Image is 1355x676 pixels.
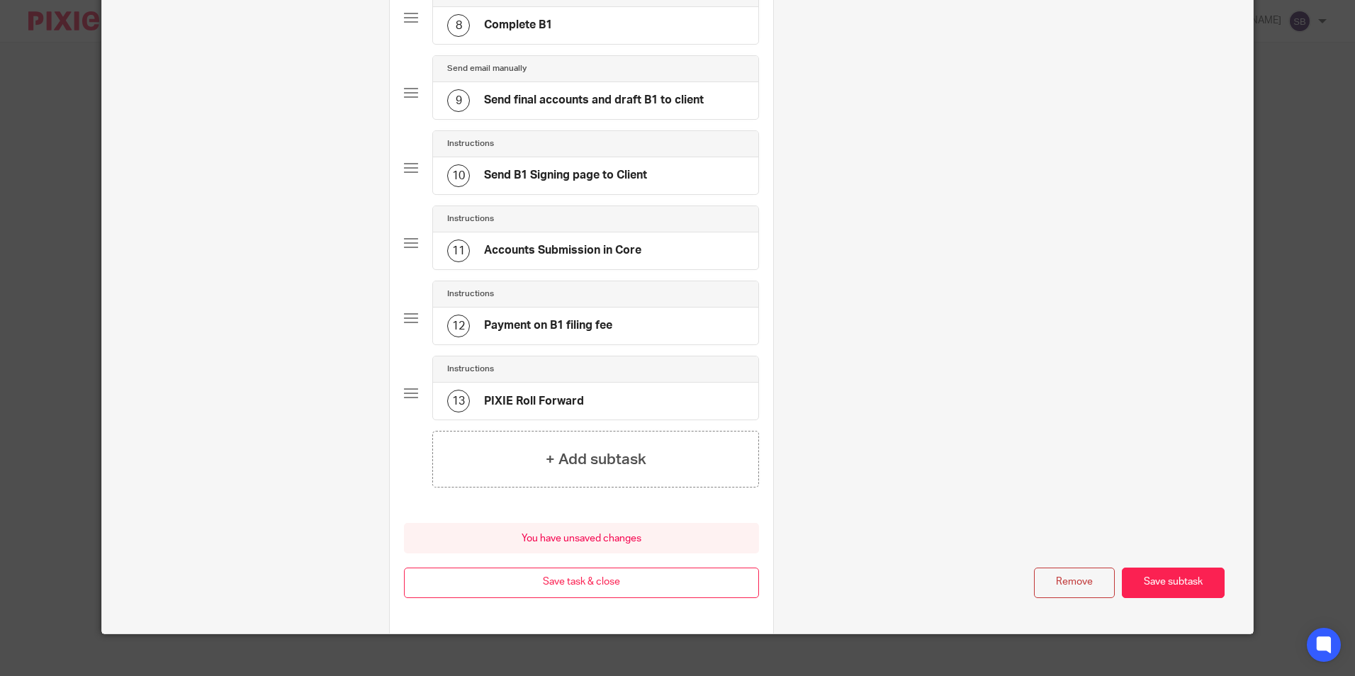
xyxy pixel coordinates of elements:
[447,138,494,150] h4: Instructions
[1122,568,1225,598] button: Save subtask
[447,390,470,412] div: 13
[447,89,470,112] div: 9
[447,240,470,262] div: 11
[484,168,647,183] h4: Send B1 Signing page to Client
[546,449,646,471] h4: + Add subtask
[484,394,584,409] h4: PIXIE Roll Forward
[404,568,759,598] button: Save task & close
[404,523,759,553] div: You have unsaved changes
[447,14,470,37] div: 8
[484,93,704,108] h4: Send final accounts and draft B1 to client
[447,315,470,337] div: 12
[447,213,494,225] h4: Instructions
[484,318,612,333] h4: Payment on B1 filing fee
[447,364,494,375] h4: Instructions
[447,164,470,187] div: 10
[447,288,494,300] h4: Instructions
[484,18,552,33] h4: Complete B1
[484,243,641,258] h4: Accounts Submission in Core
[1034,568,1115,598] button: Remove
[447,63,527,74] h4: Send email manually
